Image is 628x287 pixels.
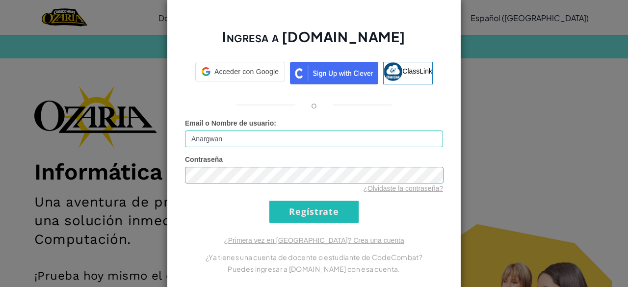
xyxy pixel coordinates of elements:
p: Puedes ingresar a [DOMAIN_NAME] con esa cuenta. [185,263,443,275]
span: Email o Nombre de usuario [185,119,274,127]
img: classlink-logo-small.png [384,62,402,81]
label: : [185,118,276,128]
img: clever_sso_button@2x.png [290,62,378,84]
span: Contraseña [185,156,223,163]
input: Regístrate [269,201,359,223]
p: ¿Ya tienes una cuenta de docente o estudiante de CodeCombat? [185,251,443,263]
a: ¿Olvidaste la contraseña? [363,184,443,192]
a: Acceder con Google [195,62,285,84]
div: Acceder con Google [195,62,285,81]
span: Acceder con Google [214,67,279,77]
p: o [311,99,317,111]
a: ¿Primera vez en [GEOGRAPHIC_DATA]? Crea una cuenta [224,236,404,244]
span: ClassLink [402,67,432,75]
h2: Ingresa a [DOMAIN_NAME] [185,27,443,56]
